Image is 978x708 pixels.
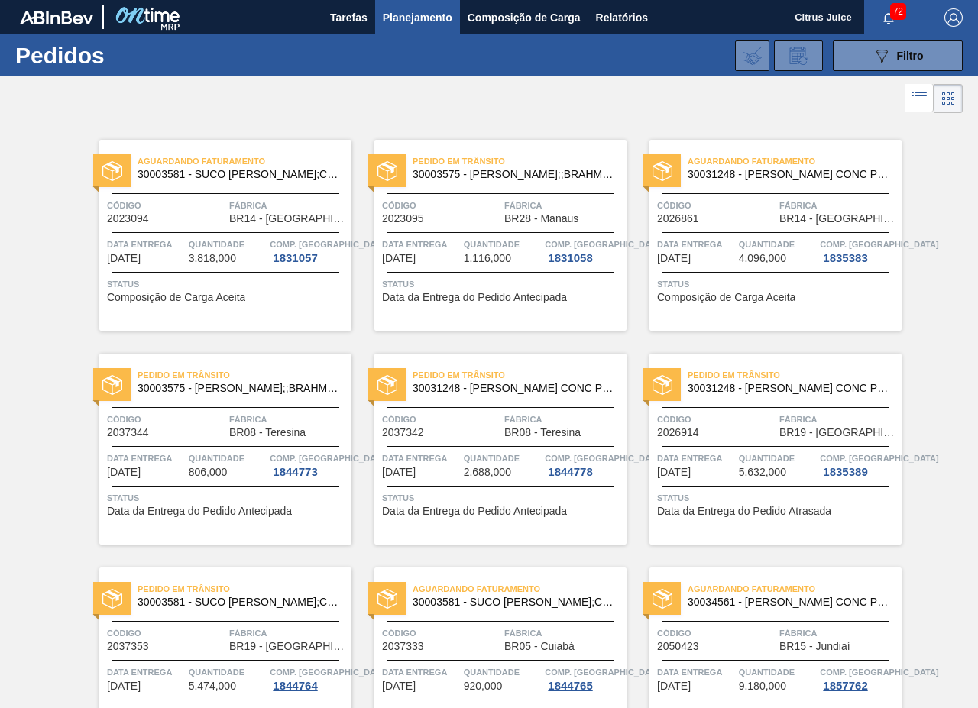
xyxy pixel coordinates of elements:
span: Fábrica [779,412,898,427]
span: 806,000 [189,467,228,478]
span: Comp. Carga [820,664,938,680]
span: Quantidade [189,664,267,680]
a: Comp. [GEOGRAPHIC_DATA]1831058 [545,237,623,264]
img: status [102,161,122,181]
span: 16/10/2025 [657,681,691,692]
span: Aguardando Faturamento [138,154,351,169]
span: Data Entrega [657,237,735,252]
span: Relatórios [596,8,648,27]
span: Código [382,198,500,213]
span: 2.688,000 [464,467,511,478]
div: Importar Negociações dos Pedidos [735,40,769,71]
a: statusAguardando Faturamento30031248 - [PERSON_NAME] CONC PRESV 63 5 KGCódigo2026861FábricaBR14 -... [627,140,902,331]
span: Pedido em Trânsito [138,581,351,596]
span: Aguardando Faturamento [688,581,902,596]
img: status [102,375,122,395]
span: 19/09/2025 [107,253,141,264]
span: 72 [890,3,906,20]
span: Quantidade [739,664,817,680]
span: Composição de Carga Aceita [657,292,795,303]
a: Comp. [GEOGRAPHIC_DATA]1844764 [270,664,348,692]
a: statusAguardando Faturamento30003581 - SUCO [PERSON_NAME];CLARIFIC.C/SO2;PEPSI;Código2023094Fábri... [76,140,351,331]
span: Quantidade [464,664,542,680]
span: 07/10/2025 [107,467,141,478]
span: Aguardando Faturamento [688,154,902,169]
span: Data Entrega [107,451,185,466]
span: BR14 - Curitibana [229,213,348,225]
span: Status [657,276,898,292]
span: 15/10/2025 [107,681,141,692]
span: BR15 - Jundiaí [779,641,850,652]
span: Status [107,490,348,506]
span: Pedido em Trânsito [688,367,902,383]
span: BR08 - Teresina [504,427,581,438]
span: 4.096,000 [739,253,786,264]
span: 2037353 [107,641,149,652]
span: BR19 - Nova Rio [779,427,898,438]
span: 30003581 - SUCO CONCENT LIMAO;CLARIFIC.C/SO2;PEPSI; [138,169,339,180]
span: Data da Entrega do Pedido Antecipada [107,506,292,517]
div: Visão em Lista [905,84,934,113]
span: BR28 - Manaus [504,213,578,225]
span: Filtro [897,50,924,62]
span: 12/10/2025 [657,467,691,478]
span: Data Entrega [382,664,460,680]
a: statusPedido em Trânsito30003575 - [PERSON_NAME];;BRAHMA;BOMBONA 62KG;Código2037344FábricaBR08 - ... [76,354,351,545]
span: Data Entrega [382,237,460,252]
span: Código [107,412,225,427]
span: Comp. Carga [820,237,938,252]
img: status [377,375,397,395]
span: Código [657,626,776,641]
span: Fábrica [229,626,348,641]
span: 3.818,000 [189,253,236,264]
span: 2023095 [382,213,424,225]
span: 07/10/2025 [382,467,416,478]
span: Fábrica [504,198,623,213]
span: BR19 - Nova Rio [229,641,348,652]
img: TNhmsLtSVTkK8tSr43FrP2fwEKptu5GPRR3wAAAABJRU5ErkJggg== [20,11,93,24]
span: Código [657,412,776,427]
span: 01/10/2025 [657,253,691,264]
span: 30031248 - SUCO LARANJA CONC PRESV 63 5 KG [688,383,889,394]
span: Quantidade [739,237,817,252]
span: Data Entrega [657,664,735,680]
img: status [653,375,672,395]
button: Notificações [864,7,913,28]
span: 2026914 [657,427,699,438]
span: 23/09/2025 [382,253,416,264]
span: Data da Entrega do Pedido Antecipada [382,292,567,303]
span: 1.116,000 [464,253,511,264]
img: status [653,161,672,181]
h1: Pedidos [15,47,226,64]
span: Quantidade [189,451,267,466]
span: 16/10/2025 [382,681,416,692]
div: Visão em Cards [934,84,963,113]
span: Pedido em Trânsito [413,367,627,383]
span: 5.632,000 [739,467,786,478]
span: 30034561 - SUCO LARANJA CONC PRESV 51KG [688,596,889,608]
span: Código [382,626,500,641]
div: 1831057 [270,252,320,264]
span: 2050423 [657,641,699,652]
span: Quantidade [739,451,817,466]
img: Logout [944,8,963,27]
span: Data da Entrega do Pedido Atrasada [657,506,831,517]
a: statusPedido em Trânsito30031248 - [PERSON_NAME] CONC PRESV 63 5 KGCódigo2037342FábricaBR08 - Ter... [351,354,627,545]
a: Comp. [GEOGRAPHIC_DATA]1844778 [545,451,623,478]
div: 1844765 [545,680,595,692]
span: 2037344 [107,427,149,438]
span: Fábrica [229,198,348,213]
span: 2023094 [107,213,149,225]
span: Pedido em Trânsito [138,367,351,383]
span: Data Entrega [107,664,185,680]
span: 30003575 - SUCO CONCENT LIMAO;;BRAHMA;BOMBONA 62KG; [413,169,614,180]
span: 2037333 [382,641,424,652]
span: 30003581 - SUCO CONCENT LIMAO;CLARIFIC.C/SO2;PEPSI; [138,596,339,608]
span: Comp. Carga [545,664,663,680]
span: Status [107,276,348,292]
span: Quantidade [189,237,267,252]
span: Status [382,490,623,506]
span: Pedido em Trânsito [413,154,627,169]
span: Quantidade [464,451,542,466]
span: Data Entrega [107,237,185,252]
